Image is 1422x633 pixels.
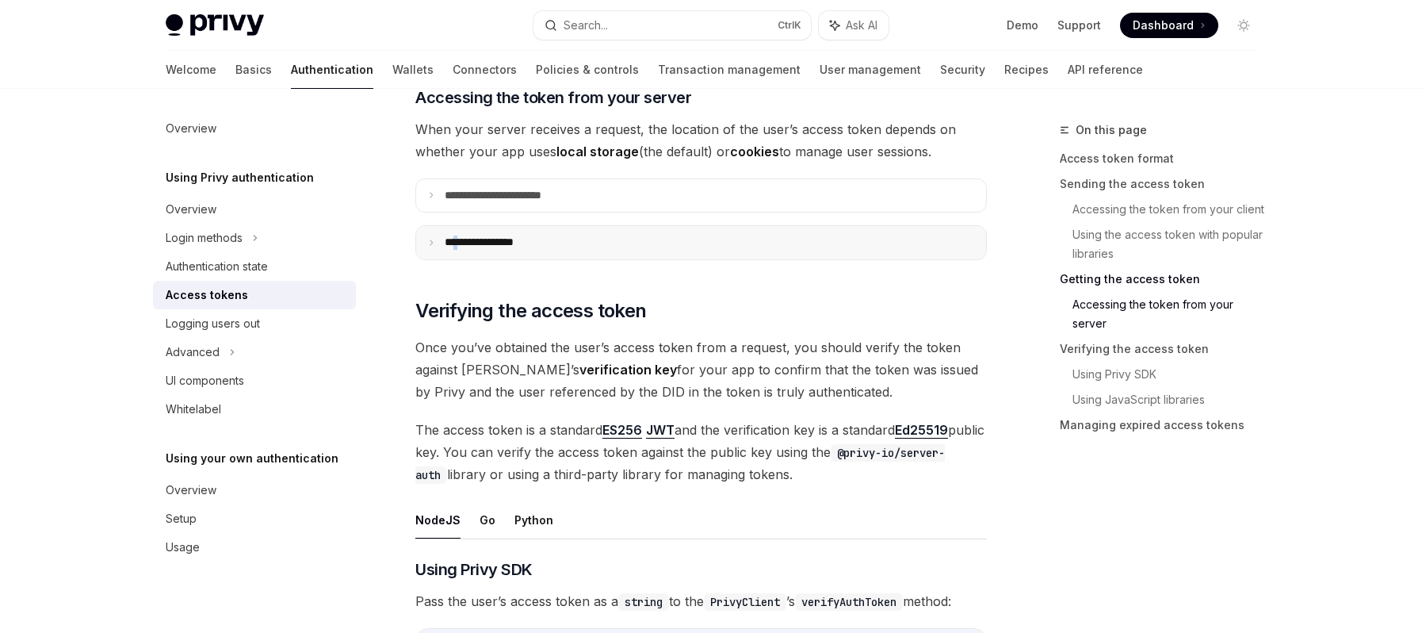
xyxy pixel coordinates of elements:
[415,419,987,485] span: The access token is a standard and the verification key is a standard public key. You can verify ...
[166,286,248,305] div: Access tokens
[602,422,642,439] a: ES256
[1120,13,1218,38] a: Dashboard
[415,86,691,109] span: Accessing the token from your server
[153,252,356,281] a: Authentication state
[1068,51,1143,89] a: API reference
[166,14,264,36] img: light logo
[704,593,786,611] code: PrivyClient
[820,51,921,89] a: User management
[819,11,889,40] button: Ask AI
[1007,17,1038,33] a: Demo
[166,449,338,468] h5: Using your own authentication
[415,298,646,324] span: Verifying the access token
[658,51,801,89] a: Transaction management
[415,118,987,163] span: When your server receives a request, the location of the user’s access token depends on whether y...
[415,501,461,539] button: NodeJS
[153,476,356,504] a: Overview
[1231,13,1256,38] button: Toggle dark mode
[166,257,268,276] div: Authentication state
[533,11,811,40] button: Search...CtrlK
[1057,17,1101,33] a: Support
[1072,362,1269,387] a: Using Privy SDK
[153,504,356,533] a: Setup
[1072,387,1269,412] a: Using JavaScript libraries
[291,51,373,89] a: Authentication
[153,533,356,562] a: Usage
[1060,171,1269,197] a: Sending the access token
[556,144,639,159] strong: local storage
[166,371,244,390] div: UI components
[1072,197,1269,222] a: Accessing the token from your client
[166,509,197,528] div: Setup
[166,119,216,138] div: Overview
[166,538,200,557] div: Usage
[730,144,779,159] strong: cookies
[166,51,216,89] a: Welcome
[415,444,945,484] code: @privy-io/server-auth
[392,51,434,89] a: Wallets
[153,395,356,424] a: Whitelabel
[646,422,675,439] a: JWT
[1072,292,1269,336] a: Accessing the token from your server
[1060,146,1269,171] a: Access token format
[153,309,356,338] a: Logging users out
[1004,51,1049,89] a: Recipes
[846,17,877,33] span: Ask AI
[166,314,260,333] div: Logging users out
[778,19,801,32] span: Ctrl K
[153,195,356,224] a: Overview
[1060,412,1269,438] a: Managing expired access tokens
[415,336,987,403] span: Once you’ve obtained the user’s access token from a request, you should verify the token against ...
[895,422,948,439] a: Ed25519
[453,51,517,89] a: Connectors
[153,281,356,309] a: Access tokens
[415,558,533,581] span: Using Privy SDK
[564,16,608,35] div: Search...
[415,590,987,612] span: Pass the user’s access token as a to the ’s method:
[166,343,220,362] div: Advanced
[1060,267,1269,292] a: Getting the access token
[480,501,495,539] button: Go
[166,200,216,219] div: Overview
[235,51,272,89] a: Basics
[166,400,221,419] div: Whitelabel
[153,114,356,143] a: Overview
[579,362,677,378] strong: verification key
[166,481,216,500] div: Overview
[536,51,639,89] a: Policies & controls
[1133,17,1194,33] span: Dashboard
[166,228,243,247] div: Login methods
[514,501,553,539] button: Python
[1060,336,1269,362] a: Verifying the access token
[795,593,903,611] code: verifyAuthToken
[1072,222,1269,267] a: Using the access token with popular libraries
[153,366,356,395] a: UI components
[1076,121,1147,140] span: On this page
[940,51,985,89] a: Security
[166,168,314,187] h5: Using Privy authentication
[618,593,669,611] code: string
